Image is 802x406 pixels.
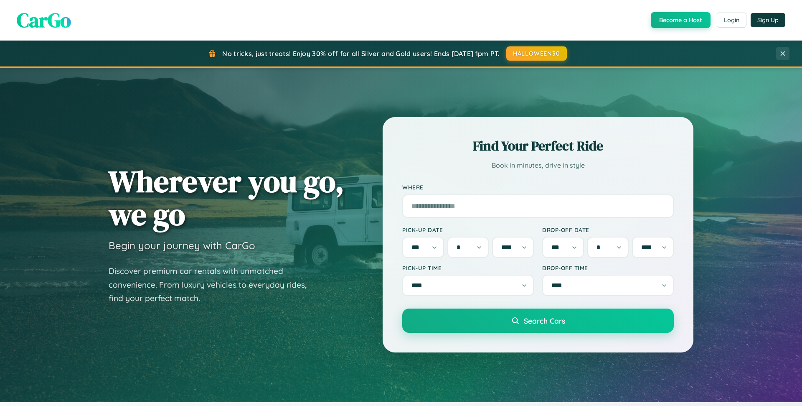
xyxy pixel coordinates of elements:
[109,264,317,305] p: Discover premium car rentals with unmatched convenience. From luxury vehicles to everyday rides, ...
[402,226,534,233] label: Pick-up Date
[109,239,255,252] h3: Begin your journey with CarGo
[222,49,500,58] span: No tricks, just treats! Enjoy 30% off for all Silver and Gold users! Ends [DATE] 1pm PT.
[751,13,785,27] button: Sign Up
[524,316,565,325] span: Search Cars
[506,46,567,61] button: HALLOWEEN30
[402,309,674,333] button: Search Cars
[542,264,674,271] label: Drop-off Time
[109,165,344,231] h1: Wherever you go, we go
[402,159,674,171] p: Book in minutes, drive in style
[17,6,71,34] span: CarGo
[402,184,674,191] label: Where
[651,12,711,28] button: Become a Host
[717,13,746,28] button: Login
[402,137,674,155] h2: Find Your Perfect Ride
[542,226,674,233] label: Drop-off Date
[402,264,534,271] label: Pick-up Time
